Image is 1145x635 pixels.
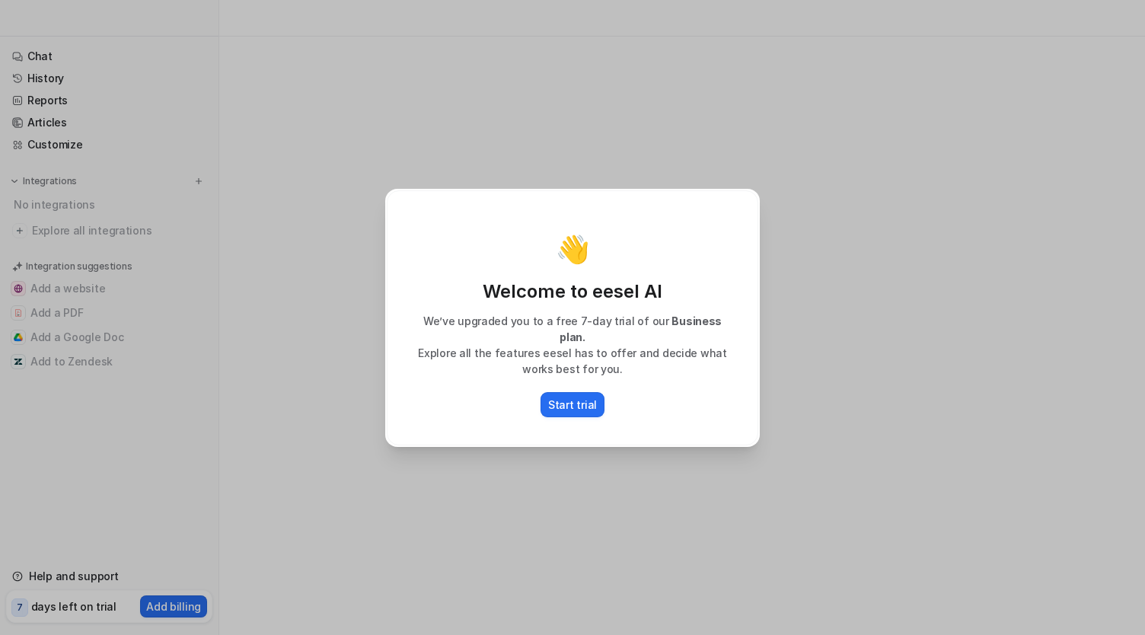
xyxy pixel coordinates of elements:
p: We’ve upgraded you to a free 7-day trial of our [403,313,742,345]
p: Explore all the features eesel has to offer and decide what works best for you. [403,345,742,377]
p: Welcome to eesel AI [403,279,742,304]
p: Start trial [548,397,597,413]
button: Start trial [541,392,604,417]
p: 👋 [556,234,590,264]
